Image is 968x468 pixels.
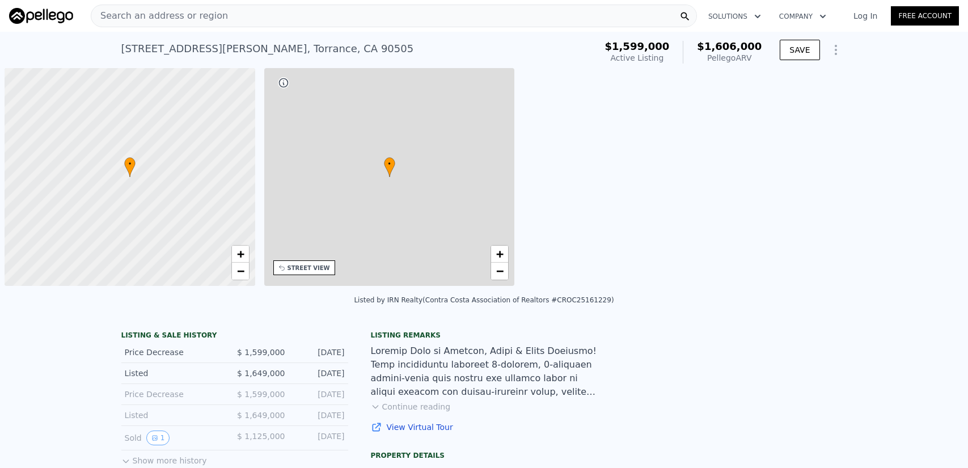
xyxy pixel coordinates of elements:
div: [DATE] [294,389,345,400]
button: View historical data [146,431,170,445]
div: Listed by IRN Realty (Contra Costa Association of Realtors #CROC25161229) [354,296,614,304]
button: Show Options [825,39,847,61]
span: + [236,247,244,261]
span: $ 1,599,000 [237,390,285,399]
div: LISTING & SALE HISTORY [121,331,348,342]
button: Show more history [121,450,207,466]
div: Sold [125,431,226,445]
div: Property details [371,451,598,460]
div: [DATE] [294,431,345,445]
button: Solutions [699,6,770,27]
div: Listed [125,368,226,379]
span: $1,599,000 [605,40,669,52]
div: [DATE] [294,410,345,421]
a: Zoom in [491,246,508,263]
span: $1,606,000 [697,40,762,52]
div: [DATE] [294,368,345,379]
span: − [236,264,244,278]
div: Listed [125,410,226,421]
span: $ 1,649,000 [237,369,285,378]
span: Active Listing [610,53,663,62]
span: + [496,247,504,261]
span: $ 1,599,000 [237,348,285,357]
div: Price Decrease [125,389,226,400]
div: [STREET_ADDRESS][PERSON_NAME] , Torrance , CA 90505 [121,41,414,57]
div: • [384,157,395,177]
span: $ 1,649,000 [237,411,285,420]
div: Listing remarks [371,331,598,340]
span: • [384,159,395,169]
div: Pellego ARV [697,52,762,64]
span: − [496,264,504,278]
img: Pellego [9,8,73,24]
button: Company [770,6,835,27]
a: Zoom out [491,263,508,280]
div: • [124,157,136,177]
a: Free Account [891,6,959,26]
button: Continue reading [371,401,451,412]
span: $ 1,125,000 [237,432,285,441]
a: View Virtual Tour [371,421,598,433]
a: Zoom out [232,263,249,280]
span: Search an address or region [91,9,228,23]
button: SAVE [780,40,819,60]
div: Loremip Dolo si Ametcon, Adipi & Elits Doeiusmo! Temp incididuntu laboreet 8-dolorem, 0-aliquaen ... [371,344,598,399]
div: STREET VIEW [288,264,330,272]
div: Price Decrease [125,347,226,358]
a: Zoom in [232,246,249,263]
div: [DATE] [294,347,345,358]
span: • [124,159,136,169]
a: Log In [840,10,891,22]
